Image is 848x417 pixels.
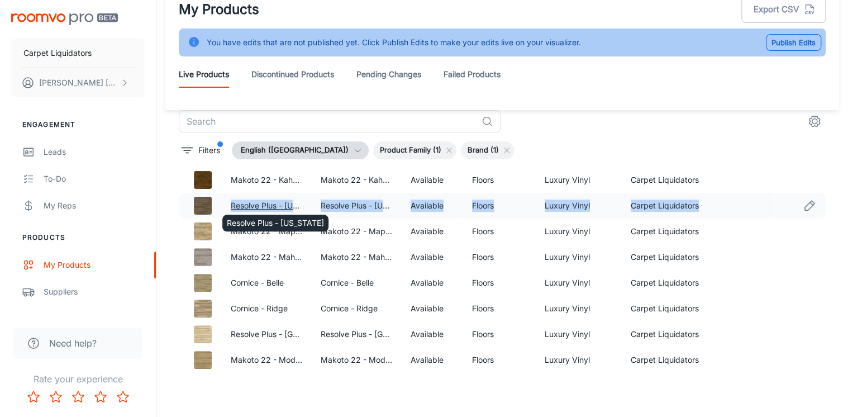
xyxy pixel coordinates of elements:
span: Need help? [49,337,97,350]
input: Search [179,110,477,132]
td: Carpet Liquidators [622,321,712,347]
td: Available [402,193,463,219]
a: Edit [800,196,819,215]
td: Carpet Liquidators [622,167,712,193]
td: Available [402,270,463,296]
td: Floors [463,296,536,321]
a: Resolve Plus - [US_STATE] [231,201,328,210]
td: Available [402,296,463,321]
td: Carpet Liquidators [622,193,712,219]
button: Rate 5 star [112,386,134,408]
a: Live Products [179,61,229,88]
a: Cornice - Belle [231,278,284,287]
div: You have edits that are not published yet. Click Publish Edits to make your edits live on your vi... [207,32,581,53]
p: Resolve Plus - [US_STATE] [227,217,324,229]
td: Available [402,219,463,244]
td: Floors [463,244,536,270]
button: [PERSON_NAME] [PERSON_NAME] [11,68,145,97]
td: Luxury Vinyl [536,270,622,296]
button: settings [803,110,826,132]
button: Rate 1 star [22,386,45,408]
div: My Reps [44,200,145,212]
td: Carpet Liquidators [622,244,712,270]
a: Makoto 22 - Mahaula [231,252,310,262]
td: Carpet Liquidators [622,270,712,296]
span: Product Family (1) [373,145,448,156]
td: Carpet Liquidators [622,347,712,373]
div: Leads [44,146,145,158]
a: Failed Products [444,61,501,88]
td: Carpet Liquidators [622,219,712,244]
div: Brand (1) [461,141,514,159]
td: Cornice - Belle [312,270,402,296]
td: Makoto 22 - Mahaula [312,244,402,270]
td: Available [402,244,463,270]
td: Luxury Vinyl [536,193,622,219]
td: Resolve Plus - [GEOGRAPHIC_DATA] [312,321,402,347]
p: Filters [198,144,220,157]
button: filter [179,141,223,159]
td: Luxury Vinyl [536,296,622,321]
td: Luxury Vinyl [536,219,622,244]
span: Brand (1) [461,145,506,156]
td: Luxury Vinyl [536,321,622,347]
a: Makoto 22 - Kahuna [231,175,306,184]
p: Carpet Liquidators [23,47,92,59]
td: Floors [463,321,536,347]
td: Resolve Plus - [US_STATE] [312,193,402,219]
img: Roomvo PRO Beta [11,13,118,25]
button: Carpet Liquidators [11,39,145,68]
button: Rate 4 star [89,386,112,408]
a: Discontinued Products [251,61,334,88]
td: Luxury Vinyl [536,167,622,193]
button: Rate 2 star [45,386,67,408]
a: Makoto 22 - Modern Oak [231,355,325,364]
button: Rate 3 star [67,386,89,408]
td: Floors [463,219,536,244]
div: Product Family (1) [373,141,456,159]
a: Resolve Plus - [GEOGRAPHIC_DATA] [231,329,364,339]
button: Publish Edits [766,34,821,51]
a: Cornice - Ridge [231,304,288,313]
div: To-do [44,173,145,185]
div: QR Codes [44,312,145,325]
td: Makoto 22 - Kahuna [312,167,402,193]
p: Rate your experience [9,372,147,386]
td: Available [402,167,463,193]
td: Floors [463,167,536,193]
td: Makoto 22 - Maple Natural [312,219,402,244]
div: My Products [44,259,145,271]
p: [PERSON_NAME] [PERSON_NAME] [39,77,118,89]
td: Floors [463,193,536,219]
td: Cornice - Ridge [312,296,402,321]
button: English ([GEOGRAPHIC_DATA]) [232,141,369,159]
td: Luxury Vinyl [536,244,622,270]
div: Suppliers [44,286,145,298]
td: Luxury Vinyl [536,347,622,373]
td: Available [402,321,463,347]
td: Carpet Liquidators [622,296,712,321]
td: Floors [463,270,536,296]
a: Pending Changes [356,61,421,88]
td: Available [402,347,463,373]
td: Floors [463,347,536,373]
td: Makoto 22 - Modern Oak [312,347,402,373]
